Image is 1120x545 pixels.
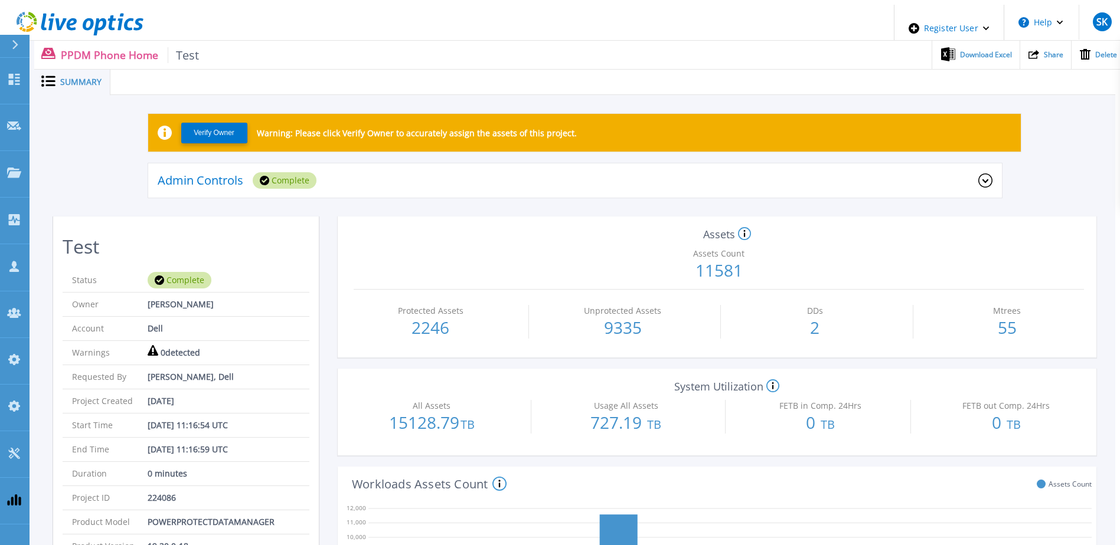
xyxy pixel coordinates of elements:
[960,51,1012,58] span: Download Excel
[537,400,716,411] div: Usage All Assets
[148,293,214,316] p: [PERSON_NAME]
[72,317,148,340] p: Account
[703,229,735,239] p: Assets
[821,416,835,432] span: TB
[72,438,148,461] p: End Time
[342,305,519,316] div: Protected Assets
[72,510,148,534] p: Product Model
[919,305,1096,316] div: Mtrees
[535,305,711,316] div: Unprotected Assets
[148,272,211,288] div: Complete
[354,248,1084,259] div: Assets Count
[347,504,366,512] text: 12,000
[72,462,148,485] p: Duration
[727,305,903,316] div: DDs
[72,486,148,510] p: Project ID
[148,486,176,510] p: 224086
[590,411,661,434] span: 727.19
[461,416,475,432] span: TB
[347,533,366,541] text: 10,000
[998,316,1017,339] span: 55
[60,78,102,86] span: Summary
[695,259,743,281] span: 11581
[72,341,148,365] p: Warnings
[148,438,228,461] p: [DATE] 11:16:59 UTC
[148,365,234,389] p: [PERSON_NAME], Dell
[1044,51,1063,58] span: Share
[1004,5,1078,40] button: Help
[72,413,148,437] p: Start Time
[806,411,835,434] span: 0
[72,389,148,413] p: Project Created
[1096,17,1108,27] span: SK
[253,172,316,189] div: Complete
[1049,478,1092,489] span: Assets Count
[347,518,366,526] text: 11,000
[604,316,642,339] span: 9335
[148,389,174,413] p: [DATE]
[731,400,910,411] div: FETB in Comp. 24Hrs
[342,400,521,411] div: All Assets
[72,268,148,292] p: Status
[352,476,507,492] h4: Workloads Assets Count
[148,462,187,485] p: 0 minutes
[63,234,309,259] h2: Test
[72,293,148,316] p: Owner
[61,47,199,63] p: PPDM Phone Home
[72,365,148,389] p: Requested By
[148,413,228,437] p: [DATE] 11:16:54 UTC
[389,411,475,434] span: 15128.79
[992,411,1021,434] span: 0
[1007,416,1021,432] span: TB
[168,47,199,63] span: Test
[148,317,163,340] p: Dell
[181,123,247,143] button: Verify Owner
[158,175,243,186] p: Admin Controls
[148,510,275,534] p: POWERPROTECTDATAMANAGER
[917,400,1096,411] div: FETB out Comp. 24Hrs
[412,316,449,339] span: 2246
[810,316,819,339] span: 2
[674,381,763,392] p: System Utilization
[1095,51,1117,58] span: Delete
[647,416,661,432] span: TB
[894,5,1004,52] div: Register User
[257,127,577,139] p: Warning: Please click Verify Owner to accurately assign the assets of this project.
[148,341,200,365] div: 0 detected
